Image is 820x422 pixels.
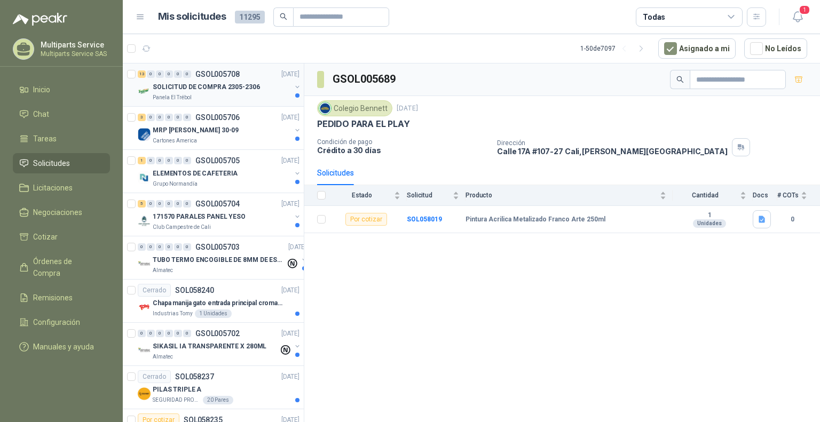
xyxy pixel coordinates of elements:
a: Cotizar [13,227,110,247]
div: 0 [147,114,155,121]
span: Manuales y ayuda [33,341,94,353]
p: ELEMENTOS DE CAFETERIA [153,169,238,179]
p: GSOL005702 [195,330,240,337]
a: CerradoSOL058240[DATE] Company LogoChapa manija gato entrada principal cromado mate llave de segu... [123,280,304,323]
p: [DATE] [281,113,299,123]
span: Inicio [33,84,50,95]
span: Remisiones [33,292,73,304]
img: Company Logo [138,344,151,357]
p: SOLICITUD DE COMPRA 2305-2306 [153,82,260,92]
button: 1 [788,7,807,27]
p: [DATE] [281,199,299,209]
a: 5 0 0 0 0 0 GSOL005704[DATE] Company Logo171570 PARALES PANEL YESOClub Campestre de Cali [138,197,302,232]
h1: Mis solicitudes [158,9,226,25]
a: 0 0 0 0 0 0 GSOL005703[DATE] Company LogoTUBO TERMO ENCOGIBLE DE 8MM DE ESPESOR X 5CMSAlmatec [138,241,309,275]
div: Todas [643,11,665,23]
p: 171570 PARALES PANEL YESO [153,212,246,222]
th: Cantidad [673,185,753,206]
p: SOL058240 [175,286,214,294]
span: Estado [332,192,392,199]
th: Docs [753,185,777,206]
span: 11295 [235,11,265,23]
div: 0 [138,243,146,251]
a: Licitaciones [13,178,110,198]
a: Remisiones [13,288,110,308]
th: Producto [466,185,673,206]
div: 0 [156,70,164,78]
span: Órdenes de Compra [33,256,100,279]
a: SOL058019 [407,216,442,223]
p: Multiparts Service [41,41,107,49]
img: Company Logo [138,387,151,400]
div: 1 Unidades [195,309,232,318]
b: Pintura Acrilica Metalizado Franco Arte 250ml [466,216,605,224]
p: [DATE] [397,103,418,114]
div: Por cotizar [345,213,387,226]
p: GSOL005705 [195,157,240,164]
a: Negociaciones [13,202,110,222]
div: Cerrado [138,370,171,383]
span: search [676,76,684,83]
div: Colegio Bennett [317,100,392,116]
img: Logo peakr [13,13,67,26]
div: 0 [174,200,182,208]
div: 0 [165,243,173,251]
div: 0 [156,200,164,208]
div: 0 [183,157,191,164]
a: Órdenes de Compra [13,251,110,283]
a: 0 0 0 0 0 0 GSOL005702[DATE] Company LogoSIKASIL IA TRANSPARENTE X 280MLAlmatec [138,327,302,361]
img: Company Logo [319,102,331,114]
div: Unidades [693,219,726,228]
div: 0 [165,114,173,121]
a: Chat [13,104,110,124]
p: SOL058237 [175,373,214,380]
div: 1 [138,157,146,164]
div: 20 Pares [203,396,233,404]
div: 0 [147,157,155,164]
p: [DATE] [281,69,299,79]
p: Multiparts Service SAS [41,51,107,57]
div: 0 [174,70,182,78]
p: [DATE] [281,329,299,339]
button: Asignado a mi [658,38,736,59]
span: Cotizar [33,231,58,243]
b: 0 [777,214,807,225]
p: SEGURIDAD PROVISER LTDA [153,396,201,404]
div: 0 [156,157,164,164]
a: 13 0 0 0 0 0 GSOL005708[DATE] Company LogoSOLICITUD DE COMPRA 2305-2306Panela El Trébol [138,68,302,102]
p: Crédito a 30 días [317,146,488,155]
p: GSOL005706 [195,114,240,121]
p: Chapa manija gato entrada principal cromado mate llave de seguridad [153,298,286,308]
span: Configuración [33,316,80,328]
span: Producto [466,192,658,199]
div: 0 [147,330,155,337]
div: 0 [183,200,191,208]
p: PILAS TRIPLE A [153,385,201,395]
img: Company Logo [138,128,151,141]
p: TUBO TERMO ENCOGIBLE DE 8MM DE ESPESOR X 5CMS [153,255,286,265]
div: 0 [156,330,164,337]
img: Company Logo [138,214,151,227]
span: Negociaciones [33,206,82,218]
span: Cantidad [673,192,738,199]
span: Solicitud [407,192,451,199]
p: [DATE] [281,156,299,166]
div: 0 [156,243,164,251]
div: 0 [138,330,146,337]
div: 0 [165,70,173,78]
div: 0 [183,114,191,121]
img: Company Logo [138,85,151,98]
th: Solicitud [407,185,466,206]
div: 0 [183,70,191,78]
p: Cartones America [153,137,197,145]
div: Cerrado [138,284,171,297]
div: Solicitudes [317,167,354,179]
p: Panela El Trébol [153,93,192,102]
div: 0 [174,243,182,251]
p: Almatec [153,266,173,275]
div: 0 [183,330,191,337]
p: Condición de pago [317,138,488,146]
a: Configuración [13,312,110,332]
div: 0 [165,157,173,164]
